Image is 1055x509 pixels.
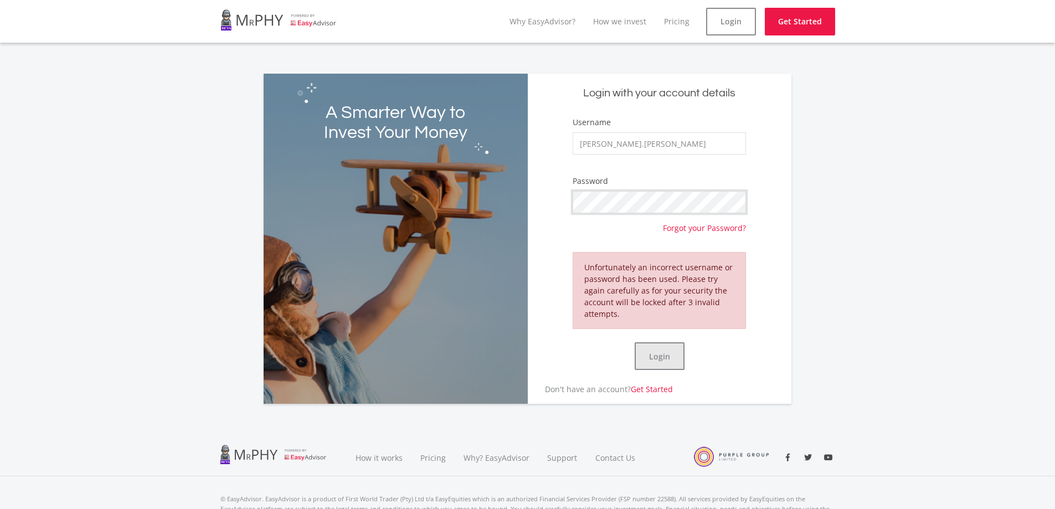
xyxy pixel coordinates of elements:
[455,439,538,476] a: Why? EasyAdvisor
[663,213,746,234] a: Forgot your Password?
[411,439,455,476] a: Pricing
[347,439,411,476] a: How it works
[317,103,475,143] h2: A Smarter Way to Invest Your Money
[586,439,645,476] a: Contact Us
[706,8,756,35] a: Login
[573,252,745,329] div: Unfortunately an incorrect username or password has been used. Please try again carefully as for ...
[538,439,586,476] a: Support
[593,16,646,27] a: How we invest
[631,384,673,394] a: Get Started
[510,16,575,27] a: Why EasyAdvisor?
[573,117,611,128] label: Username
[664,16,689,27] a: Pricing
[573,176,608,187] label: Password
[536,86,783,101] h5: Login with your account details
[528,383,673,395] p: Don't have an account?
[635,342,685,370] button: Login
[765,8,835,35] a: Get Started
